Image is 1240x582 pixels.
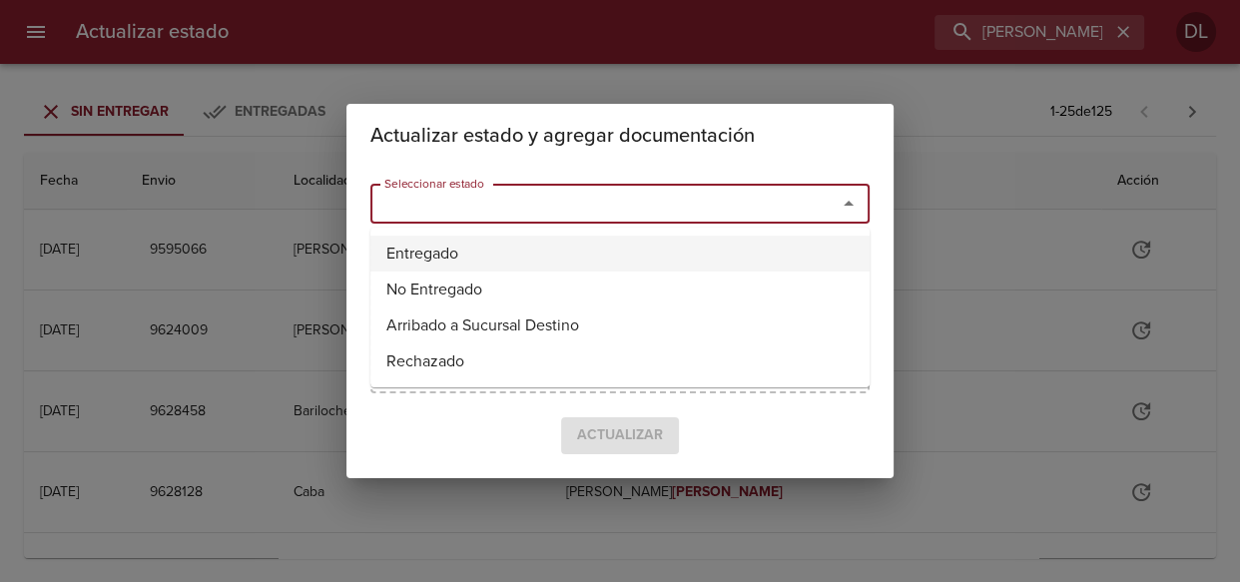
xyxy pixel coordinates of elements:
[370,272,870,307] li: No Entregado
[835,190,863,218] button: Close
[370,236,870,272] li: Entregado
[370,120,870,152] h2: Actualizar estado y agregar documentación
[370,343,870,379] li: Rechazado
[561,417,679,454] span: Seleccione un estado para confirmar
[370,307,870,343] li: Arribado a Sucursal Destino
